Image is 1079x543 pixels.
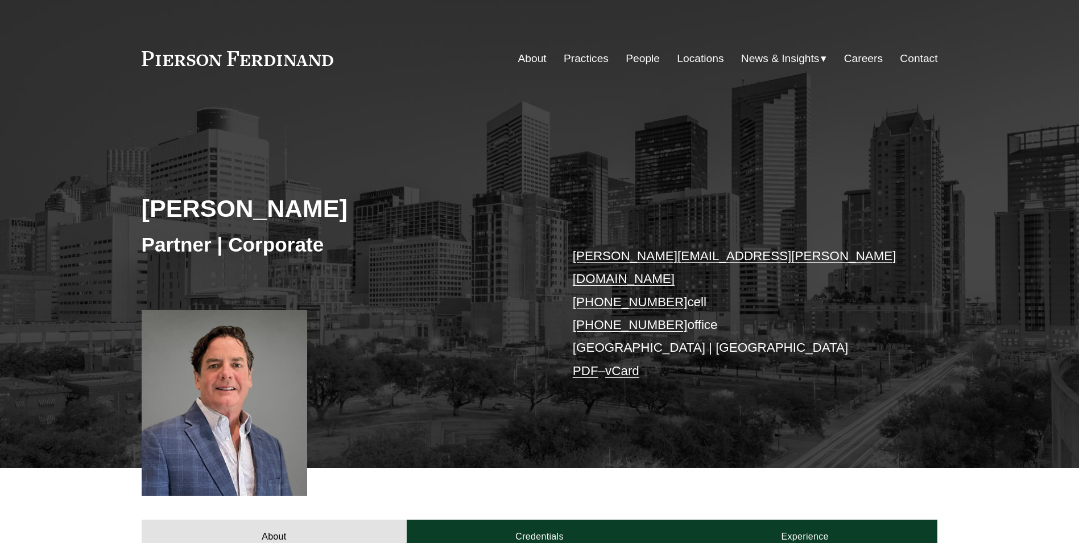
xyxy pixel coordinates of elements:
h3: Partner | Corporate [142,232,540,257]
a: Locations [677,48,724,69]
a: PDF [573,364,598,378]
a: [PERSON_NAME][EMAIL_ADDRESS][PERSON_NAME][DOMAIN_NAME] [573,249,896,286]
a: About [518,48,547,69]
span: News & Insights [741,49,820,69]
a: People [626,48,660,69]
a: vCard [605,364,639,378]
a: Practices [564,48,609,69]
a: Careers [844,48,883,69]
a: folder dropdown [741,48,827,69]
a: [PHONE_NUMBER] [573,295,688,309]
a: [PHONE_NUMBER] [573,318,688,332]
h2: [PERSON_NAME] [142,194,540,223]
p: cell office [GEOGRAPHIC_DATA] | [GEOGRAPHIC_DATA] – [573,245,904,382]
a: Contact [900,48,937,69]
